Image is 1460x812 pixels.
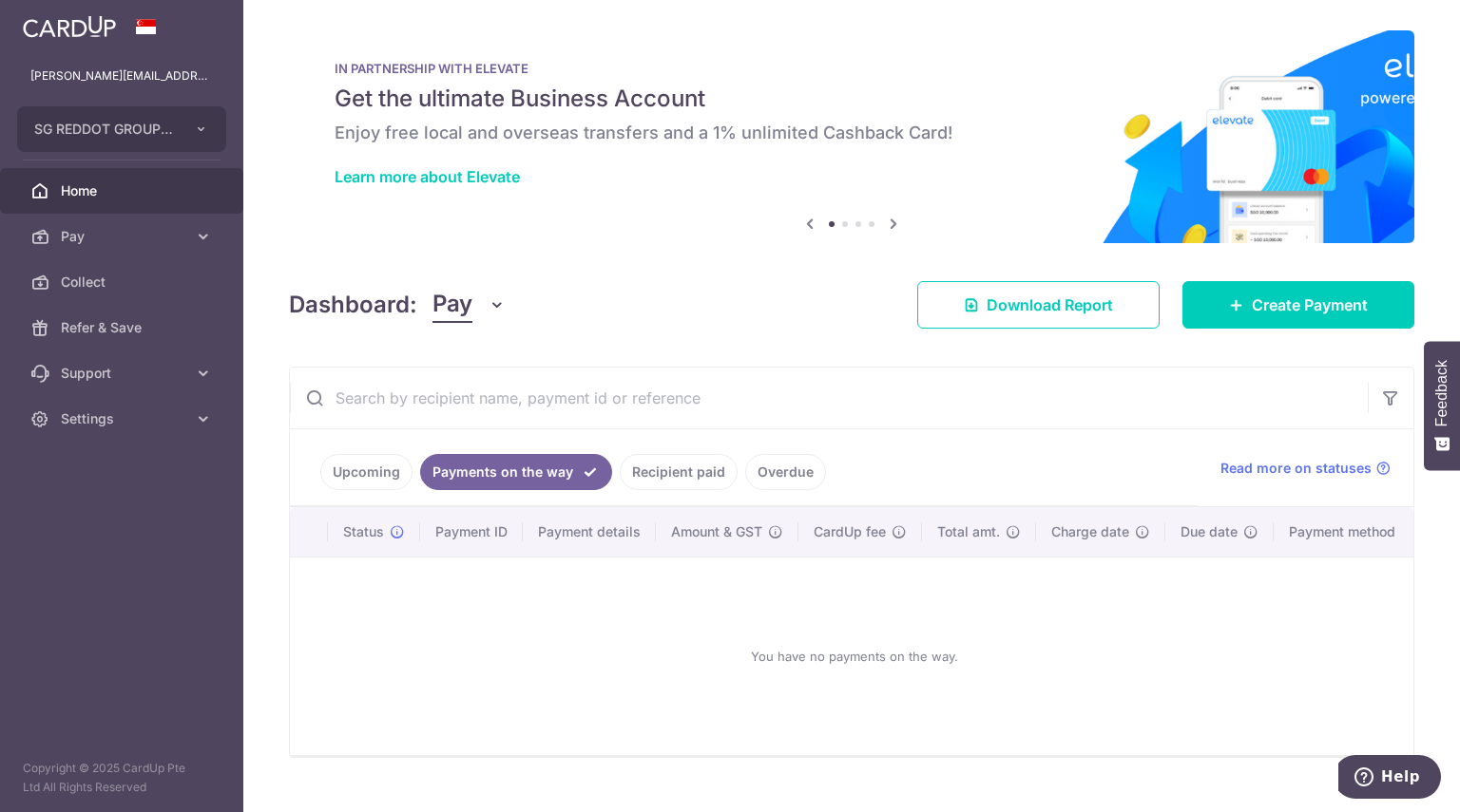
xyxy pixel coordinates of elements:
[1220,459,1372,478] span: Read more on statuses
[523,507,656,557] th: Payment details
[335,84,1369,114] h5: Get the ultimate Business Account
[61,227,186,246] span: Pay
[335,167,520,186] a: Learn more about Elevate
[671,522,762,541] span: Amount & GST
[1252,293,1368,316] span: Create Payment
[1424,341,1460,470] button: Feedback - Show survey
[17,106,226,152] button: SG REDDOT GROUP PTE. LTD.
[313,573,1395,740] div: You have no payments on the way.
[1051,522,1129,541] span: Charge date
[290,368,1368,428] input: Search by recipient name, payment id or reference
[23,15,116,38] img: CardUp
[34,120,175,139] span: SG REDDOT GROUP PTE. LTD.
[1182,281,1414,329] a: Create Payment
[432,287,506,323] button: Pay
[289,30,1414,243] img: Renovation banner
[1220,459,1391,478] a: Read more on statuses
[937,522,1000,541] span: Total amt.
[420,507,523,557] th: Payment ID
[1181,522,1238,541] span: Due date
[61,273,186,292] span: Collect
[987,293,1113,316] span: Download Report
[61,181,186,200] span: Home
[289,288,417,322] h4: Dashboard:
[420,454,612,490] a: Payments on the way
[1433,360,1450,426] span: Feedback
[432,287,472,323] span: Pay
[61,364,186,383] span: Support
[61,318,186,337] span: Refer & Save
[620,454,738,490] a: Recipient paid
[30,66,213,85] p: [PERSON_NAME][EMAIL_ADDRESS][PERSON_NAME][DOMAIN_NAME]
[1338,755,1441,803] iframe: Opens a widget where you can find more information
[917,281,1160,329] a: Download Report
[814,522,886,541] span: CardUp fee
[343,522,384,541] span: Status
[61,409,186,428] span: Settings
[320,454,413,490] a: Upcoming
[335,61,1369,76] p: IN PARTNERSHIP WITH ELEVATE
[335,122,1369,144] h6: Enjoy free local and overseas transfers and a 1% unlimited Cashback Card!
[1274,507,1418,557] th: Payment method
[745,454,826,490] a: Overdue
